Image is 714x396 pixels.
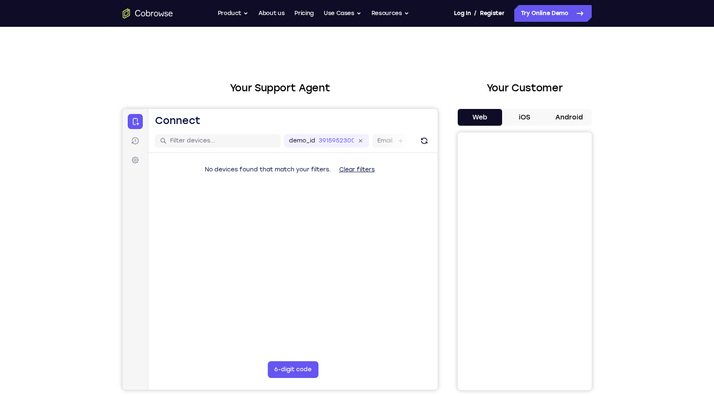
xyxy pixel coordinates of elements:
[502,109,547,126] button: iOS
[454,5,471,22] a: Log In
[123,109,438,390] iframe: Agent
[210,52,259,69] button: Clear filters
[294,5,314,22] a: Pricing
[123,8,173,18] a: Go to the home page
[145,252,196,269] button: 6-digit code
[258,5,284,22] a: About us
[547,109,592,126] button: Android
[458,109,503,126] button: Web
[82,57,208,64] span: No devices found that match your filters.
[474,8,477,18] span: /
[371,5,409,22] button: Resources
[218,5,249,22] button: Product
[514,5,592,22] a: Try Online Demo
[480,5,504,22] a: Register
[324,5,361,22] button: Use Cases
[123,80,438,96] h2: Your Support Agent
[458,80,592,96] h2: Your Customer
